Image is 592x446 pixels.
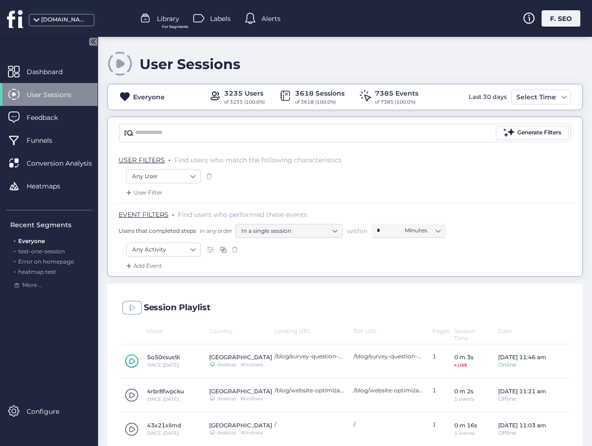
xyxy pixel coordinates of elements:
[275,353,344,360] div: /blog/survey-question-examples
[375,88,418,98] div: 7385 Events
[353,421,423,428] div: /
[22,281,42,290] span: More ...
[41,15,88,24] div: [DOMAIN_NAME]
[27,112,72,123] span: Feedback
[224,98,265,106] div: of 3235 (100.0%)
[454,388,474,395] div: 0 m 2s
[454,431,477,436] div: 1 events
[147,397,184,402] div: SINCE [DATE]
[18,258,74,265] span: Error on homepage
[27,406,73,417] span: Configure
[209,328,275,335] div: Country
[217,397,263,401] div: desktop · Windows
[466,90,509,105] div: Last 30 days
[124,188,162,197] div: User Filter
[498,328,555,335] div: Date
[454,328,498,335] div: Session Time
[517,128,561,137] div: Generate Filters
[275,387,344,394] div: /blog/website-optimization-strategies
[119,210,169,219] span: EVENT FILTERS
[18,268,56,275] span: heatmap test
[353,328,432,335] div: Exit URL
[119,227,196,235] span: Users that completed steps
[169,154,170,163] span: .
[514,91,558,103] div: Select Time
[147,388,184,395] div: 4rbr8fwpcku
[209,422,272,429] div: [GEOGRAPHIC_DATA]
[209,388,272,395] div: [GEOGRAPHIC_DATA]
[405,223,440,237] nz-select-item: Minutes
[14,256,15,265] span: .
[498,388,546,395] div: [DATE] 11:21 am
[454,354,473,361] div: 0 m 3s
[210,14,231,24] span: Labels
[162,24,188,30] span: For Segments
[498,362,546,368] div: Online
[217,431,263,435] div: desktop · Windows
[27,67,77,77] span: Dashboard
[124,261,162,271] div: Add Event
[132,169,195,183] nz-select-item: Any User
[454,397,474,402] div: 1 events
[178,210,307,219] span: Find users who performed these events
[432,328,454,335] div: Pages
[10,220,92,230] div: Recent Segments
[353,387,423,394] div: /blog/website-optimization-strategies
[14,266,15,275] span: .
[375,98,418,106] div: of 7385 (100.0%)
[147,363,180,368] div: SINCE [DATE]
[18,237,45,244] span: Everyone
[27,158,106,168] span: Conversion Analysis
[174,156,342,164] span: Find users who match the following characteristics
[217,362,263,367] div: desktop · Windows
[261,14,281,24] span: Alerts
[432,421,454,438] div: 1
[347,226,367,236] span: within
[295,88,345,98] div: 3618 Sessions
[157,14,179,24] span: Library
[498,422,546,429] div: [DATE] 11:03 am
[172,209,174,218] span: .
[147,431,181,436] div: SINCE [DATE]
[27,135,66,146] span: Funnels
[14,236,15,244] span: .
[224,88,265,98] div: 3235 Users
[133,92,165,102] div: Everyone
[542,10,580,27] div: F. SEO
[275,328,353,335] div: Landing URL
[498,430,546,436] div: Offline
[140,56,240,73] div: User Sessions
[496,126,569,140] button: Generate Filters
[498,354,546,361] div: [DATE] 11:46 am
[432,387,454,404] div: 1
[14,246,15,255] span: .
[121,328,209,335] div: Visitor
[454,422,477,429] div: 0 m 16s
[209,354,272,361] div: [GEOGRAPHIC_DATA]
[132,243,195,257] nz-select-item: Any Activity
[27,181,74,191] span: Heatmaps
[432,353,454,369] div: 1
[27,90,85,100] span: User Sessions
[119,156,165,164] span: USER FILTERS
[295,98,345,106] div: of 3618 (100.0%)
[241,224,337,238] nz-select-item: In a single session
[353,353,423,360] div: /blog/survey-question-examples
[275,421,344,428] div: /
[147,422,181,429] div: 43x21xlimd
[498,396,546,402] div: Offline
[147,354,180,361] div: 5o50xsus9i
[144,303,211,313] div: Session Playlist
[18,248,65,255] span: test-one-session
[198,227,233,235] span: in any order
